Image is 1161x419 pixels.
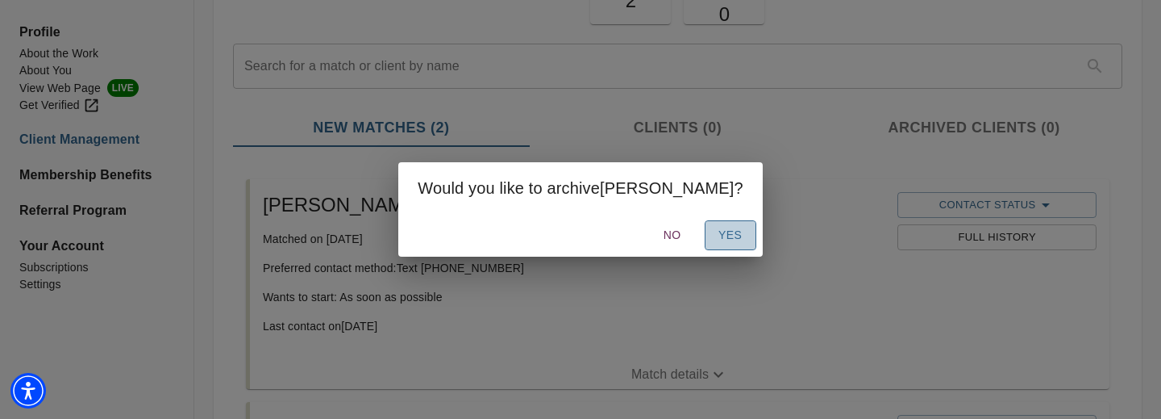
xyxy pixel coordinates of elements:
span: No [653,225,692,245]
button: Yes [705,220,756,250]
h2: Would you like to archive [PERSON_NAME] ? [418,175,743,201]
div: Accessibility Menu [10,373,46,409]
button: No [647,220,698,250]
span: Yes [718,225,743,245]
